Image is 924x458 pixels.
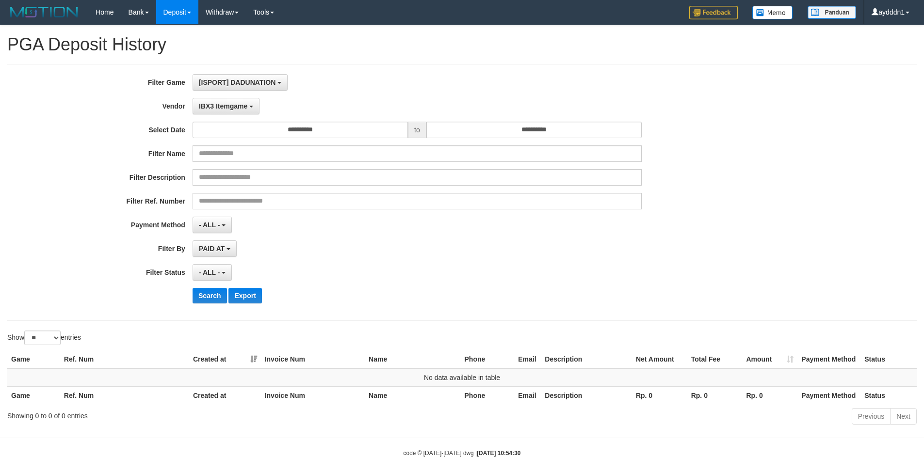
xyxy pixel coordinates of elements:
span: - ALL - [199,221,220,229]
button: PAID AT [193,240,237,257]
button: Search [193,288,227,303]
span: PAID AT [199,245,225,253]
th: Total Fee [687,350,743,368]
th: Description [541,386,632,404]
th: Game [7,386,60,404]
a: Next [890,408,917,425]
th: Description [541,350,632,368]
th: Email [514,350,541,368]
th: Payment Method [797,350,860,368]
th: Status [860,386,917,404]
button: [ISPORT] DADUNATION [193,74,288,91]
th: Email [514,386,541,404]
img: Feedback.jpg [689,6,738,19]
label: Show entries [7,331,81,345]
span: [ISPORT] DADUNATION [199,79,276,86]
h1: PGA Deposit History [7,35,917,54]
th: Created at: activate to sort column ascending [189,350,261,368]
button: - ALL - [193,264,232,281]
select: Showentries [24,331,61,345]
strong: [DATE] 10:54:30 [477,450,520,457]
th: Rp. 0 [632,386,687,404]
th: Ref. Num [60,386,189,404]
img: MOTION_logo.png [7,5,81,19]
div: Showing 0 to 0 of 0 entries [7,407,378,421]
th: Status [860,350,917,368]
th: Invoice Num [261,386,365,404]
th: Amount: activate to sort column ascending [742,350,797,368]
th: Invoice Num [261,350,365,368]
img: panduan.png [808,6,856,19]
th: Created at [189,386,261,404]
img: Button%20Memo.svg [752,6,793,19]
th: Ref. Num [60,350,189,368]
th: Payment Method [797,386,860,404]
button: - ALL - [193,217,232,233]
th: Game [7,350,60,368]
th: Net Amount [632,350,687,368]
button: IBX3 Itemgame [193,98,259,114]
span: - ALL - [199,268,220,276]
th: Name [365,386,460,404]
span: to [408,122,426,138]
th: Phone [461,386,515,404]
th: Name [365,350,460,368]
button: Export [228,288,261,303]
span: IBX3 Itemgame [199,102,247,110]
a: Previous [852,408,891,425]
small: code © [DATE]-[DATE] dwg | [404,450,521,457]
th: Rp. 0 [742,386,797,404]
td: No data available in table [7,368,917,387]
th: Phone [461,350,515,368]
th: Rp. 0 [687,386,743,404]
